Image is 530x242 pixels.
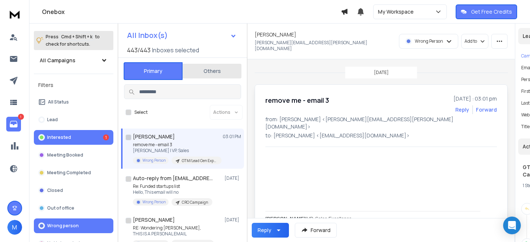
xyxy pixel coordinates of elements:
td: VP, Sales Excellence [307,215,351,222]
p: from: [PERSON_NAME] <[PERSON_NAME][EMAIL_ADDRESS][PERSON_NAME][DOMAIN_NAME]> [265,116,497,130]
span: Cmd + Shift + k [60,32,93,41]
p: Closed [47,187,63,193]
button: Primary [124,62,183,80]
img: logo [7,7,22,21]
td: [PERSON_NAME] [265,215,305,222]
p: Wrong Person [142,158,166,163]
button: Others [183,63,241,79]
p: RE: Wondering [PERSON_NAME], [133,225,214,231]
a: 1 [6,117,21,131]
h1: [PERSON_NAME] [133,216,175,224]
div: Reply [258,227,271,234]
h3: Filters [34,80,113,90]
p: GTM/Lead Gen Experts Campaign [182,158,217,164]
button: All Campaigns [34,53,113,68]
h1: All Inbox(s) [127,32,168,39]
p: [DATE] [225,175,241,181]
p: [PERSON_NAME][EMAIL_ADDRESS][PERSON_NAME][DOMAIN_NAME] [255,40,379,52]
button: M [7,220,22,235]
p: Add to [464,38,477,44]
p: Lead [47,117,58,123]
button: Get Free Credits [456,4,517,19]
p: Wrong person [47,223,79,229]
label: Select [134,109,148,115]
p: Wrong Person [415,38,443,44]
p: title [521,124,530,130]
button: Closed [34,183,113,198]
p: Hello, This email will no [133,189,212,195]
button: All Status [34,95,113,109]
p: 1 [18,114,24,120]
button: Meeting Booked [34,148,113,162]
div: Forward [476,106,497,113]
button: Forward [295,223,337,238]
div: 1 [103,134,109,140]
p: Out of office [47,205,74,211]
p: [DATE] [374,70,389,76]
p: Press to check for shortcuts. [46,33,100,48]
h1: All Campaigns [40,57,75,64]
h1: Auto-reply from [EMAIL_ADDRESS][DOMAIN_NAME] [133,175,214,182]
span: 443 / 443 [127,46,151,55]
p: Meeting Completed [47,170,91,176]
button: Meeting Completed [34,165,113,180]
p: [DATE] [225,217,241,223]
h1: [PERSON_NAME] [255,31,296,38]
button: Out of office [34,201,113,215]
p: THIS IS A PERSONAL EMAIL [133,231,214,237]
p: 03:01 PM [223,134,241,140]
button: Lead [34,112,113,127]
div: Open Intercom Messenger [503,217,521,234]
h1: remove me - email 3 [265,95,329,105]
p: All Status [48,99,69,105]
h1: Onebox [42,7,341,16]
button: Reply [455,106,469,113]
button: All Inbox(s) [121,28,243,43]
h1: [PERSON_NAME] [133,133,175,140]
p: CRO Campaign [182,200,208,205]
p: [PERSON_NAME] | VP, Sales [133,148,221,154]
p: Get Free Credits [471,8,512,15]
h3: Inboxes selected [152,46,199,55]
p: [DATE] : 03:01 pm [453,95,497,102]
td: | [305,215,307,222]
button: Wrong person [34,218,113,233]
p: remove me - email 3 [133,142,221,148]
p: Meeting Booked [47,152,83,158]
p: Interested [47,134,71,140]
button: Reply [252,223,289,238]
p: to: [PERSON_NAME] <[EMAIL_ADDRESS][DOMAIN_NAME]> [265,132,497,139]
button: Interested1 [34,130,113,145]
p: Re: Funded startups list [133,183,212,189]
p: My Workspace [378,8,417,15]
p: Wrong Person [142,199,166,205]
